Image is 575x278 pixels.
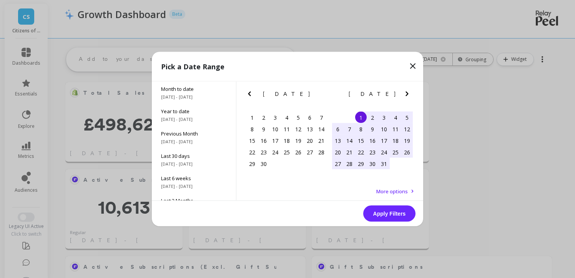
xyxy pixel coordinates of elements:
div: Choose Saturday, July 12th, 2025 [401,123,413,135]
div: Choose Sunday, June 22nd, 2025 [246,146,258,158]
div: Choose Tuesday, June 10th, 2025 [269,123,281,135]
div: Choose Monday, June 2nd, 2025 [258,112,269,123]
div: Choose Saturday, June 14th, 2025 [316,123,327,135]
button: Next Month [317,89,329,102]
button: Previous Month [331,89,343,102]
button: Apply Filters [363,206,415,222]
div: Choose Friday, June 20th, 2025 [304,135,316,146]
span: More options [376,188,408,195]
div: Choose Monday, June 9th, 2025 [258,123,269,135]
div: month 2025-06 [246,112,327,169]
div: Choose Wednesday, July 16th, 2025 [367,135,378,146]
div: Choose Thursday, July 10th, 2025 [378,123,390,135]
span: [DATE] [263,91,311,97]
div: Choose Wednesday, July 9th, 2025 [367,123,378,135]
div: Choose Sunday, June 8th, 2025 [246,123,258,135]
div: Choose Saturday, June 28th, 2025 [316,146,327,158]
div: Choose Wednesday, July 30th, 2025 [367,158,378,169]
div: Choose Saturday, July 19th, 2025 [401,135,413,146]
div: Choose Tuesday, July 1st, 2025 [355,112,367,123]
div: Choose Monday, June 16th, 2025 [258,135,269,146]
div: Choose Thursday, July 3rd, 2025 [378,112,390,123]
div: Choose Sunday, July 6th, 2025 [332,123,344,135]
span: [DATE] - [DATE] [161,161,227,167]
div: Choose Sunday, July 20th, 2025 [332,146,344,158]
div: Choose Tuesday, July 29th, 2025 [355,158,367,169]
div: Choose Saturday, June 7th, 2025 [316,112,327,123]
span: Previous Month [161,130,227,137]
div: month 2025-07 [332,112,413,169]
div: Choose Tuesday, June 17th, 2025 [269,135,281,146]
div: Choose Tuesday, June 24th, 2025 [269,146,281,158]
div: Domain Overview [29,45,69,50]
span: [DATE] - [DATE] [161,139,227,145]
div: Domain: [DOMAIN_NAME] [20,20,85,26]
div: Choose Sunday, July 27th, 2025 [332,158,344,169]
div: Choose Monday, June 23rd, 2025 [258,146,269,158]
img: website_grey.svg [12,20,18,26]
img: logo_orange.svg [12,12,18,18]
div: Choose Sunday, July 13th, 2025 [332,135,344,146]
span: Last 6 weeks [161,175,227,182]
div: Choose Sunday, June 1st, 2025 [246,112,258,123]
button: Next Month [402,89,415,102]
span: [DATE] - [DATE] [161,116,227,122]
div: Choose Monday, June 30th, 2025 [258,158,269,169]
span: Month to date [161,85,227,92]
img: tab_domain_overview_orange.svg [21,45,27,51]
div: Choose Wednesday, July 23rd, 2025 [367,146,378,158]
div: Choose Tuesday, July 22nd, 2025 [355,146,367,158]
div: Choose Thursday, June 19th, 2025 [292,135,304,146]
img: tab_keywords_by_traffic_grey.svg [76,45,83,51]
div: Choose Thursday, June 26th, 2025 [292,146,304,158]
span: Last 3 Months [161,197,227,204]
div: Choose Sunday, June 29th, 2025 [246,158,258,169]
div: Choose Saturday, July 5th, 2025 [401,112,413,123]
div: Choose Thursday, July 24th, 2025 [378,146,390,158]
div: Choose Sunday, June 15th, 2025 [246,135,258,146]
div: Choose Thursday, July 31st, 2025 [378,158,390,169]
div: Choose Friday, July 18th, 2025 [390,135,401,146]
div: Keywords by Traffic [85,45,130,50]
div: Choose Thursday, July 17th, 2025 [378,135,390,146]
span: [DATE] - [DATE] [161,94,227,100]
div: Choose Friday, July 25th, 2025 [390,146,401,158]
div: Choose Monday, July 21st, 2025 [344,146,355,158]
span: [DATE] [349,91,397,97]
div: Choose Friday, July 11th, 2025 [390,123,401,135]
div: Choose Wednesday, July 2nd, 2025 [367,112,378,123]
span: Year to date [161,108,227,115]
div: Choose Tuesday, July 8th, 2025 [355,123,367,135]
span: [DATE] - [DATE] [161,183,227,189]
div: Choose Saturday, June 21st, 2025 [316,135,327,146]
div: Choose Tuesday, July 15th, 2025 [355,135,367,146]
div: Choose Thursday, June 12th, 2025 [292,123,304,135]
div: Choose Friday, June 27th, 2025 [304,146,316,158]
div: Choose Monday, July 14th, 2025 [344,135,355,146]
div: Choose Wednesday, June 4th, 2025 [281,112,292,123]
div: Choose Friday, June 13th, 2025 [304,123,316,135]
p: Pick a Date Range [161,61,224,72]
button: Previous Month [245,89,257,102]
div: Choose Wednesday, June 18th, 2025 [281,135,292,146]
div: Choose Friday, June 6th, 2025 [304,112,316,123]
div: Choose Wednesday, June 11th, 2025 [281,123,292,135]
span: Last 30 days [161,152,227,159]
div: Choose Wednesday, June 25th, 2025 [281,146,292,158]
div: v 4.0.25 [22,12,38,18]
div: Choose Monday, July 7th, 2025 [344,123,355,135]
div: Choose Thursday, June 5th, 2025 [292,112,304,123]
div: Choose Monday, July 28th, 2025 [344,158,355,169]
div: Choose Saturday, July 26th, 2025 [401,146,413,158]
div: Choose Friday, July 4th, 2025 [390,112,401,123]
div: Choose Tuesday, June 3rd, 2025 [269,112,281,123]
